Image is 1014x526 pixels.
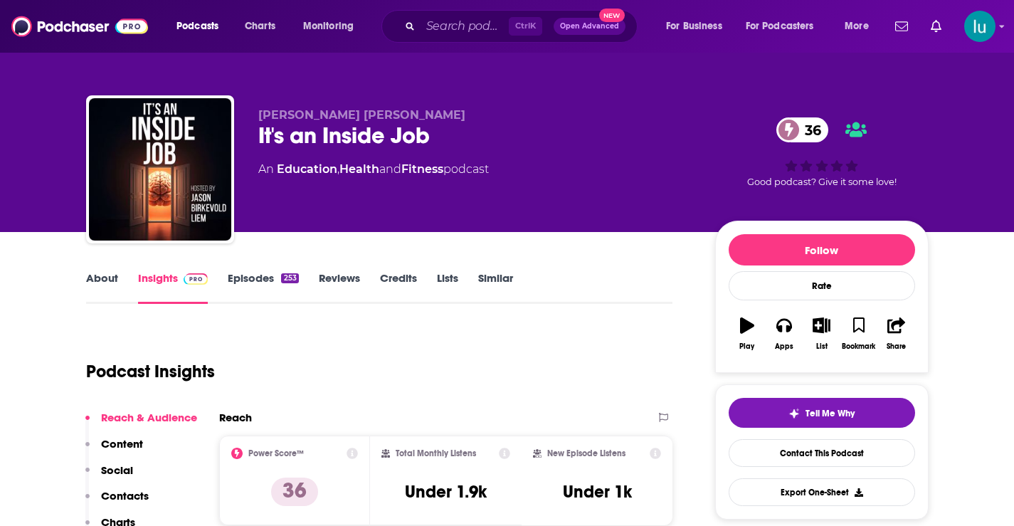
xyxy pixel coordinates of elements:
a: Reviews [319,271,360,304]
p: Reach & Audience [101,411,197,424]
span: New [599,9,625,22]
span: Open Advanced [560,23,619,30]
a: Education [277,162,337,176]
h2: Total Monthly Listens [396,448,476,458]
button: tell me why sparkleTell Me Why [729,398,915,428]
h1: Podcast Insights [86,361,215,382]
span: Charts [245,16,275,36]
p: 36 [271,478,318,506]
img: Podchaser - Follow, Share and Rate Podcasts [11,13,148,40]
div: Share [887,342,906,351]
input: Search podcasts, credits, & more... [421,15,509,38]
span: Logged in as lusodano [964,11,995,42]
button: Export One-Sheet [729,478,915,506]
button: Bookmark [840,308,877,359]
div: Rate [729,271,915,300]
button: Contacts [85,489,149,515]
a: InsightsPodchaser Pro [138,271,208,304]
div: An podcast [258,161,489,178]
div: Play [739,342,754,351]
span: For Business [666,16,722,36]
a: Health [339,162,379,176]
a: Lists [437,271,458,304]
a: 36 [776,117,828,142]
div: Bookmark [842,342,875,351]
button: Content [85,437,143,463]
button: Show profile menu [964,11,995,42]
span: Monitoring [303,16,354,36]
span: and [379,162,401,176]
h2: New Episode Listens [547,448,625,458]
a: Credits [380,271,417,304]
div: Search podcasts, credits, & more... [395,10,651,43]
a: Charts [236,15,284,38]
a: Fitness [401,162,443,176]
span: More [845,16,869,36]
a: Contact This Podcast [729,439,915,467]
p: Social [101,463,133,477]
div: Apps [775,342,793,351]
a: Episodes253 [228,271,298,304]
a: Similar [478,271,513,304]
h3: Under 1.9k [405,481,487,503]
span: , [337,162,339,176]
div: List [816,342,828,351]
span: Podcasts [176,16,218,36]
button: open menu [736,15,835,38]
button: open menu [656,15,740,38]
p: Contacts [101,489,149,503]
span: For Podcasters [746,16,814,36]
button: Open AdvancedNew [554,18,625,35]
img: Podchaser Pro [184,273,208,285]
button: Play [729,308,766,359]
button: List [803,308,840,359]
button: Social [85,463,133,490]
button: open menu [167,15,237,38]
img: User Profile [964,11,995,42]
span: Ctrl K [509,17,542,36]
a: Show notifications dropdown [889,14,914,38]
button: Follow [729,234,915,265]
h2: Power Score™ [248,448,304,458]
button: open menu [835,15,887,38]
button: open menu [293,15,372,38]
h3: Under 1k [563,481,632,503]
div: 36Good podcast? Give it some love! [715,108,929,196]
button: Reach & Audience [85,411,197,437]
a: Show notifications dropdown [925,14,947,38]
p: Content [101,437,143,451]
span: Tell Me Why [806,408,855,419]
div: 253 [281,273,298,283]
button: Apps [766,308,803,359]
span: Good podcast? Give it some love! [747,177,897,187]
img: It's an Inside Job [89,98,231,241]
span: [PERSON_NAME] [PERSON_NAME] [258,108,465,122]
a: About [86,271,118,304]
span: 36 [791,117,828,142]
img: tell me why sparkle [788,408,800,419]
h2: Reach [219,411,252,424]
button: Share [877,308,914,359]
